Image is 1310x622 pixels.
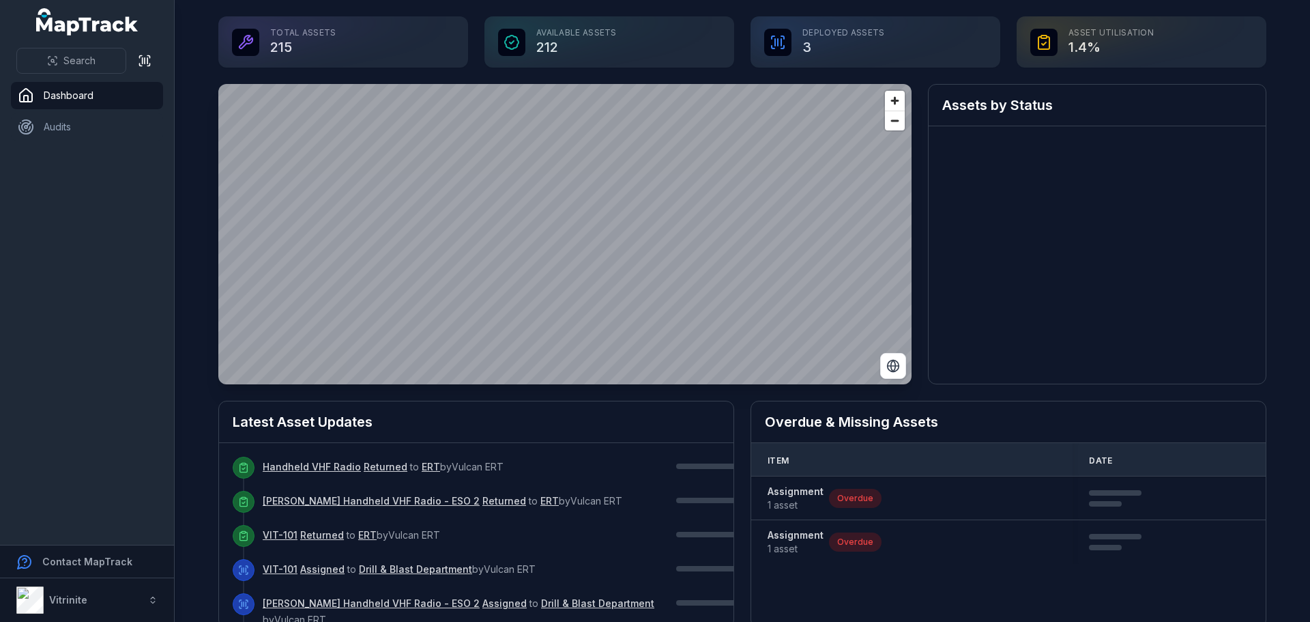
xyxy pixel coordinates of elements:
[263,529,440,541] span: to by Vulcan ERT
[263,563,536,575] span: to by Vulcan ERT
[359,563,472,576] a: Drill & Blast Department
[300,528,344,542] a: Returned
[263,494,480,508] a: [PERSON_NAME] Handheld VHF Radio - ESO 2
[11,113,163,141] a: Audits
[482,597,527,610] a: Assigned
[263,495,622,507] span: to by Vulcan ERT
[358,528,377,542] a: ERT
[263,563,297,576] a: VIT-101
[885,111,905,130] button: Zoom out
[768,485,824,498] strong: Assignment
[263,528,297,542] a: VIT-101
[768,528,824,542] strong: Assignment
[42,556,132,567] strong: Contact MapTrack
[768,528,824,556] a: Assignment1 asset
[364,460,407,474] a: Returned
[768,498,824,512] span: 1 asset
[768,485,824,512] a: Assignment1 asset
[768,542,824,556] span: 1 asset
[540,494,559,508] a: ERT
[36,8,139,36] a: MapTrack
[829,533,882,552] div: Overdue
[1089,455,1112,466] span: Date
[49,594,87,606] strong: Vitrinite
[765,412,1252,432] h2: Overdue & Missing Assets
[880,353,906,379] button: Switch to Satellite View
[233,412,720,432] h2: Latest Asset Updates
[829,489,882,508] div: Overdue
[263,597,480,610] a: [PERSON_NAME] Handheld VHF Radio - ESO 2
[263,460,361,474] a: Handheld VHF Radio
[885,91,905,111] button: Zoom in
[482,494,526,508] a: Returned
[768,455,789,466] span: Item
[11,82,163,109] a: Dashboard
[541,597,654,610] a: Drill & Blast Department
[422,460,440,474] a: ERT
[263,461,504,472] span: to by Vulcan ERT
[942,96,1252,115] h2: Assets by Status
[63,54,96,68] span: Search
[218,84,912,384] canvas: Map
[16,48,126,74] button: Search
[300,563,345,576] a: Assigned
